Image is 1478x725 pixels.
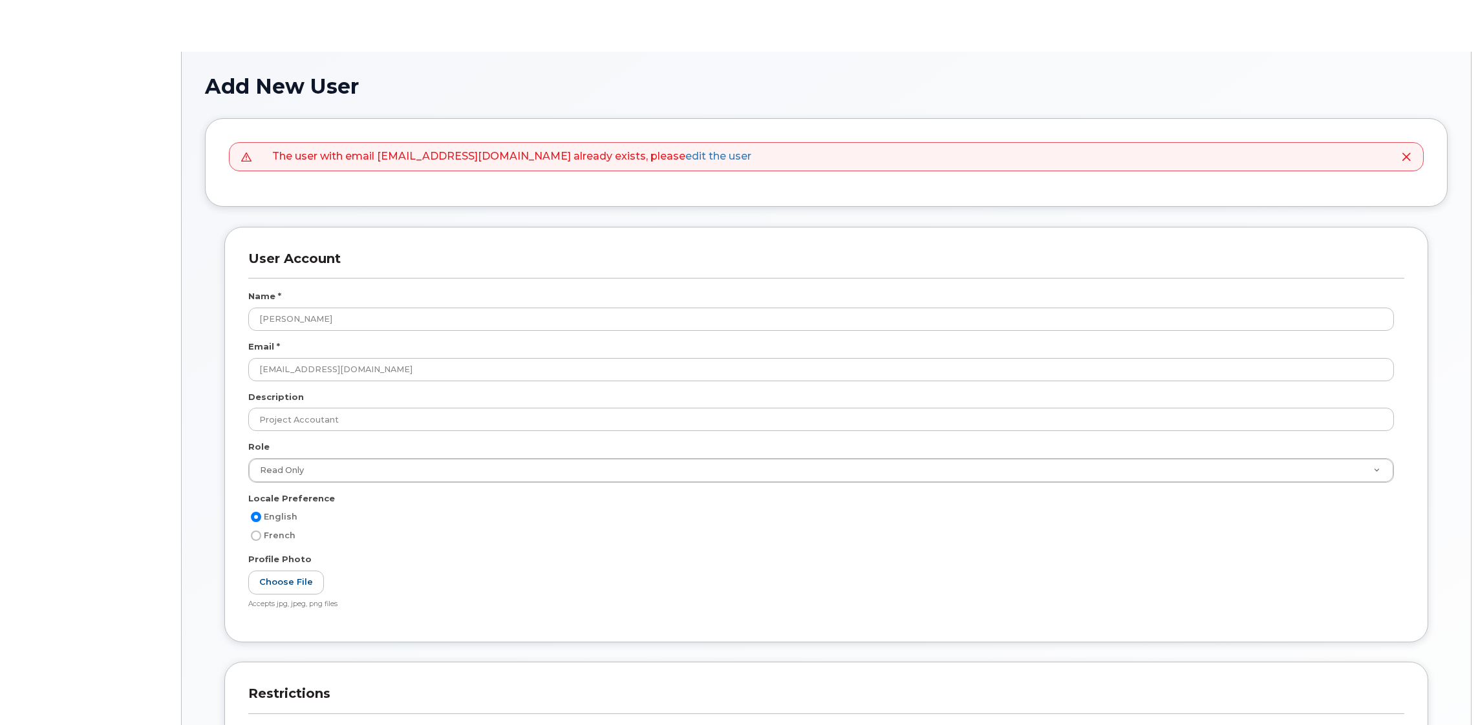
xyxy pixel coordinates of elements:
[248,441,270,453] label: Role
[248,600,1394,609] div: Accepts jpg, jpeg, png files
[248,553,312,565] label: Profile Photo
[248,341,280,353] label: Email *
[251,512,261,522] input: English
[248,251,1404,278] h3: User Account
[248,686,1404,713] h3: Restrictions
[248,492,335,505] label: Locale Preference
[249,459,1393,482] a: Read Only
[252,465,304,476] span: Read Only
[272,149,751,164] li: The user with email [EMAIL_ADDRESS][DOMAIN_NAME] already exists, please
[205,75,1448,98] h1: Add New User
[251,531,261,541] input: French
[248,571,324,594] label: Choose File
[685,150,751,162] a: edit the user
[248,391,304,403] label: Description
[264,531,295,540] span: French
[248,290,281,302] label: Name *
[264,512,297,521] span: English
